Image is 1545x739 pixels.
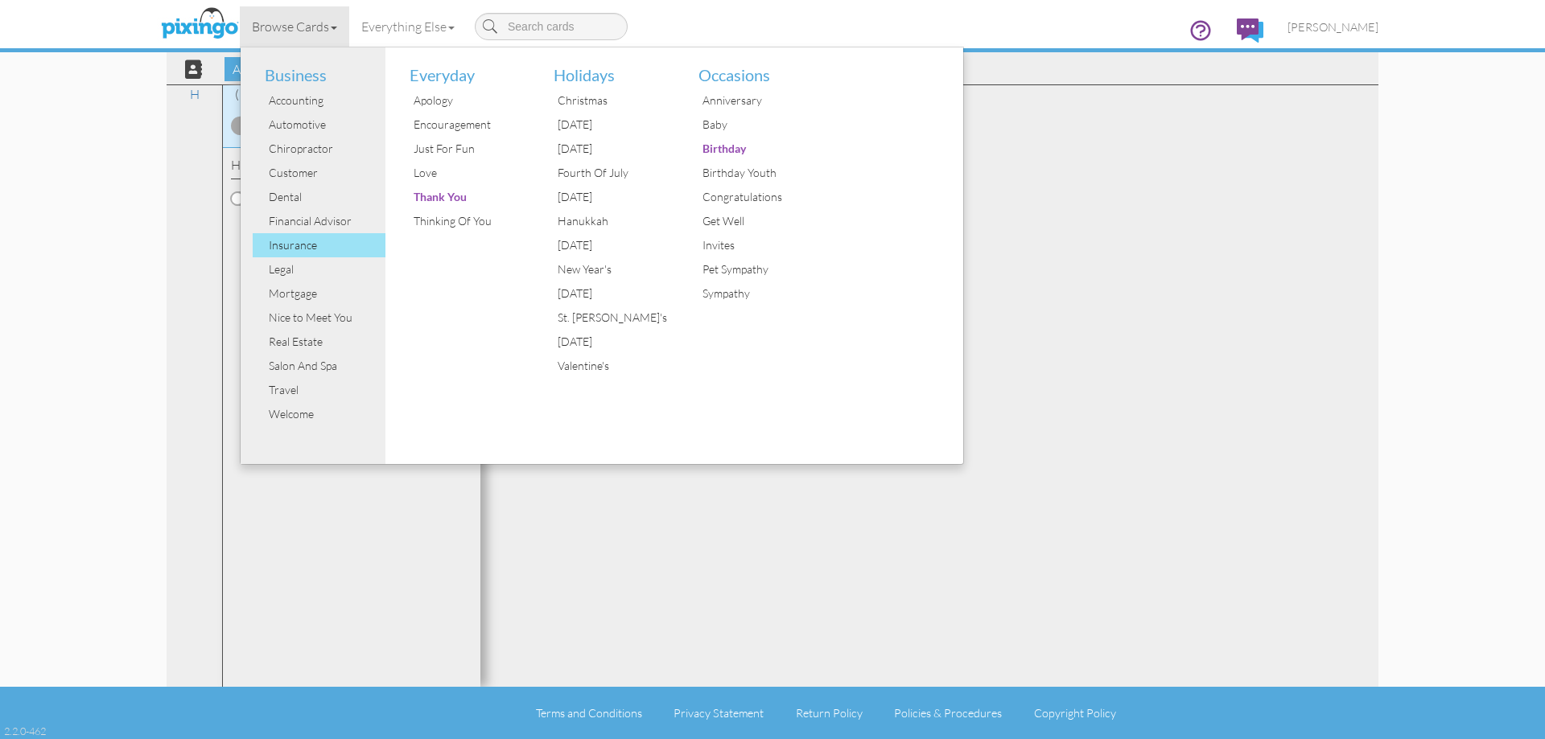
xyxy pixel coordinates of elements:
div: Customer [265,161,385,185]
a: [DATE] [542,113,674,137]
a: [DATE] [542,233,674,257]
a: H [182,84,208,104]
input: Search cards [475,13,628,40]
a: Real Estate [253,330,385,354]
div: Get Well [698,209,819,233]
li: Occasions [686,47,819,89]
a: Everything Else [349,6,467,47]
a: Anniversary [686,88,819,113]
div: Encouragement [410,113,530,137]
div: Invites [698,233,819,257]
div: Dental [265,185,385,209]
li: Business [253,47,385,89]
a: Baby [686,113,819,137]
a: Get Well [686,209,819,233]
div: Travel [265,378,385,402]
div: Real Estate [265,330,385,354]
div: Insurance [265,233,385,257]
a: Dental [253,185,385,209]
div: Financial Advisor [265,209,385,233]
div: Nice to Meet You [265,306,385,330]
div: [DATE] [554,330,674,354]
a: Pet Sympathy [686,257,819,281]
a: Encouragement [398,113,530,137]
a: Just For Fun [398,137,530,161]
div: Thank You [410,185,530,209]
a: Automotive [253,113,385,137]
div: Accounting [265,88,385,113]
img: pixingo logo [157,4,242,44]
div: [DATE] [554,185,674,209]
a: Copyright Policy [1034,706,1116,720]
div: H [231,156,472,179]
div: Mortgage [265,281,385,306]
div: Welcome [265,402,385,426]
div: Salon And Spa [265,354,385,378]
li: Holidays [542,47,674,89]
a: Sympathy [686,281,819,306]
a: Thinking Of You [398,209,530,233]
div: Just For Fun [410,137,530,161]
div: 2.2.0-462 [4,724,46,738]
div: Congratulations [698,185,819,209]
span: All Contacts [225,57,308,81]
div: [DATE] [554,281,674,306]
a: Customer [253,161,385,185]
div: Baby [698,113,819,137]
a: Insurance [253,233,385,257]
span: [PERSON_NAME] [1287,20,1378,34]
a: Privacy Statement [674,706,764,720]
div: Thinking Of You [410,209,530,233]
a: Financial Advisor [253,209,385,233]
a: Christmas [542,88,674,113]
a: Policies & Procedures [894,706,1002,720]
a: Thank You [398,185,530,209]
div: (1) From [223,85,480,104]
div: Hanukkah [554,209,674,233]
a: Welcome [253,402,385,426]
div: Valentine's [554,354,674,378]
a: Hanukkah [542,209,674,233]
div: St. [PERSON_NAME]'s [554,306,674,330]
a: Congratulations [686,185,819,209]
div: Fourth Of July [554,161,674,185]
li: Everyday [398,47,530,89]
div: Love [410,161,530,185]
div: Anniversary [698,88,819,113]
a: Mortgage [253,281,385,306]
a: Invites [686,233,819,257]
a: [DATE] [542,185,674,209]
div: Chiropractor [265,137,385,161]
a: Legal [253,257,385,281]
div: Sympathy [698,281,819,306]
a: Salon And Spa [253,354,385,378]
a: Terms and Conditions [536,706,642,720]
a: Browse Cards [240,6,349,47]
a: Nice to Meet You [253,306,385,330]
a: Apology [398,88,530,113]
a: [DATE] [542,281,674,306]
a: Love [398,161,530,185]
img: comments.svg [1237,18,1263,43]
div: Birthday Youth [698,161,819,185]
div: [DATE] [554,233,674,257]
a: [PERSON_NAME] [1275,6,1390,47]
a: New Year's [542,257,674,281]
a: Fourth Of July [542,161,674,185]
a: Chiropractor [253,137,385,161]
div: Automotive [265,113,385,137]
a: Travel [253,378,385,402]
div: [DATE] [554,137,674,161]
div: New Year's [554,257,674,281]
div: Apology [410,88,530,113]
a: [DATE] [542,330,674,354]
div: Legal [265,257,385,281]
a: Accounting [253,88,385,113]
a: Birthday [686,137,819,161]
a: Birthday Youth [686,161,819,185]
div: Christmas [554,88,674,113]
div: Birthday [698,137,819,161]
a: Return Policy [796,706,863,720]
a: St. [PERSON_NAME]'s [542,306,674,330]
div: [DATE] [554,113,674,137]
